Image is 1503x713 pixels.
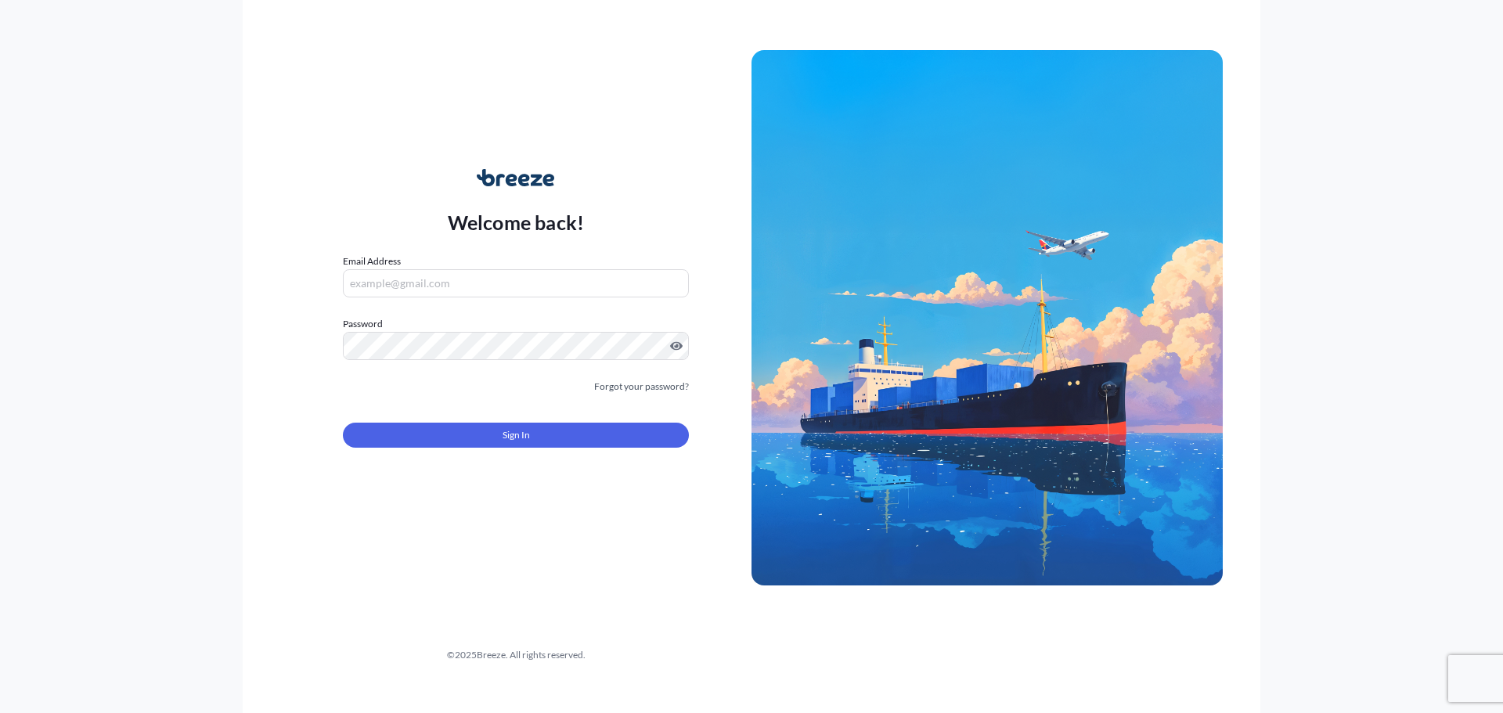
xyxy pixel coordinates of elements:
a: Forgot your password? [594,379,689,394]
p: Welcome back! [448,210,585,235]
label: Email Address [343,254,401,269]
input: example@gmail.com [343,269,689,297]
label: Password [343,316,689,332]
span: Sign In [503,427,530,443]
button: Show password [670,340,683,352]
button: Sign In [343,423,689,448]
img: Ship illustration [751,50,1223,585]
div: © 2025 Breeze. All rights reserved. [280,647,751,663]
